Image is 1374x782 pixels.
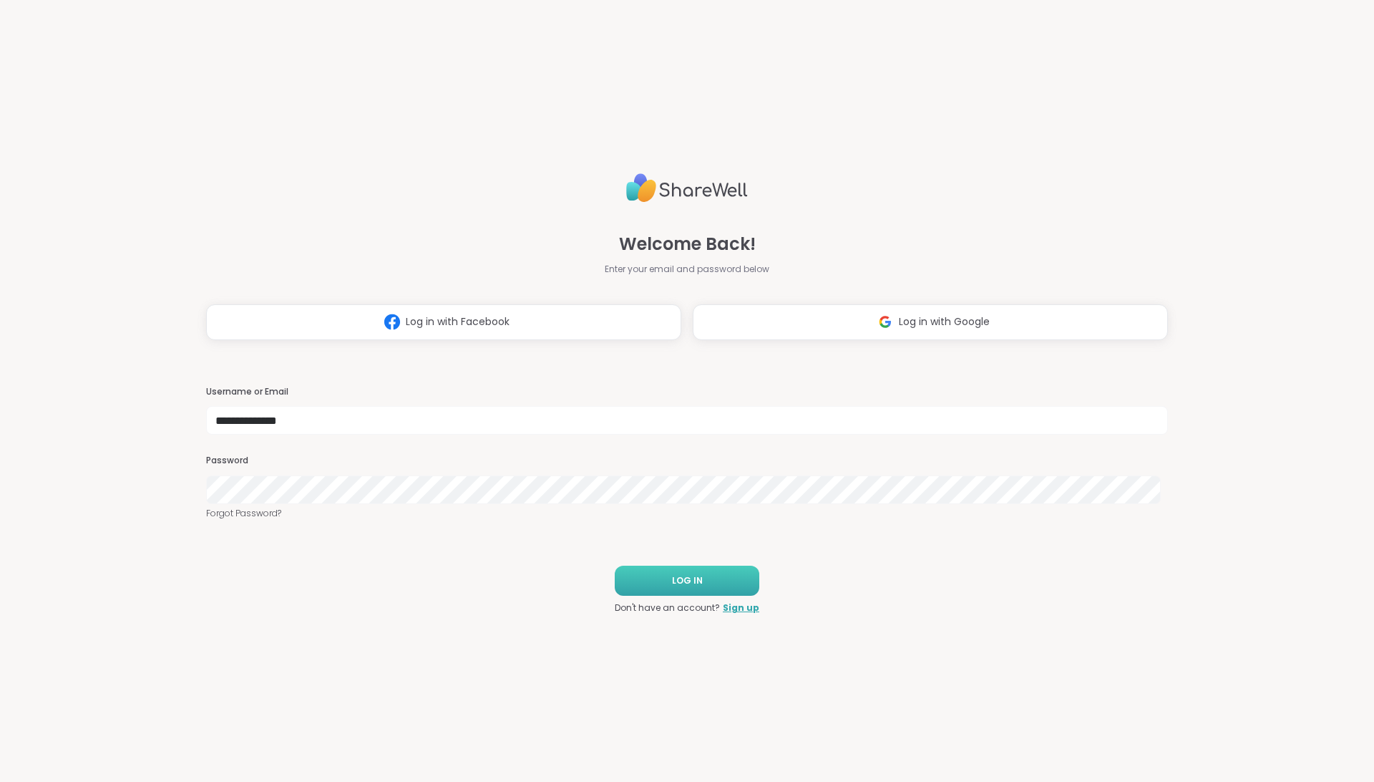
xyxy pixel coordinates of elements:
span: Welcome Back! [619,231,756,257]
img: ShareWell Logo [626,168,748,208]
h3: Username or Email [206,386,1168,398]
a: Sign up [723,602,759,614]
span: LOG IN [672,574,703,587]
span: Log in with Facebook [406,314,510,329]
img: ShareWell Logomark [379,309,406,335]
button: Log in with Google [693,304,1168,340]
span: Don't have an account? [615,602,720,614]
span: Log in with Google [899,314,990,329]
h3: Password [206,455,1168,467]
button: LOG IN [615,566,759,596]
a: Forgot Password? [206,507,1168,520]
button: Log in with Facebook [206,304,681,340]
span: Enter your email and password below [605,263,769,276]
img: ShareWell Logomark [872,309,899,335]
